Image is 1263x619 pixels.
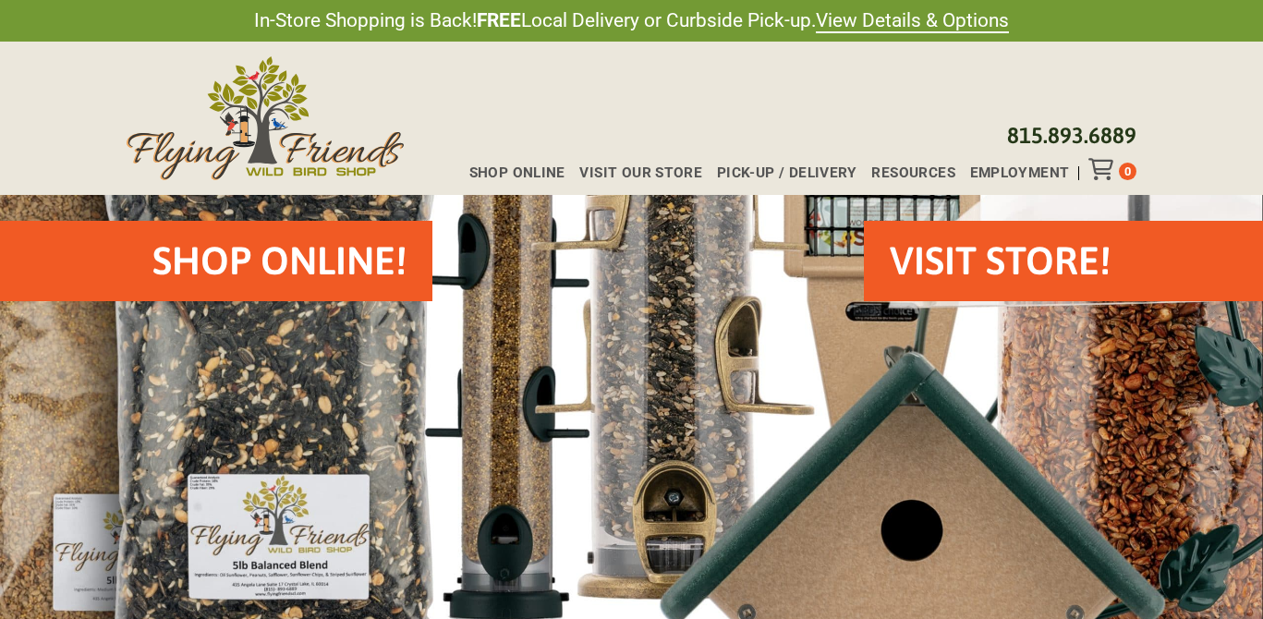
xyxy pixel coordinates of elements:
span: In-Store Shopping is Back! Local Delivery or Curbside Pick-up. [254,7,1009,34]
div: Toggle Off Canvas Content [1088,158,1119,180]
a: Shop Online [455,166,565,180]
span: Resources [871,166,954,180]
a: View Details & Options [816,9,1009,33]
span: Visit Our Store [579,166,702,180]
a: Pick-up / Delivery [702,166,857,180]
span: Employment [970,166,1070,180]
span: 0 [1124,164,1131,178]
h2: VISIT STORE! [890,234,1111,288]
a: 815.893.6889 [1007,123,1136,148]
a: Resources [856,166,954,180]
h2: Shop Online! [152,234,407,288]
span: Shop Online [469,166,565,180]
strong: FREE [477,9,521,31]
a: Employment [955,166,1069,180]
a: Visit Our Store [565,166,701,180]
img: Flying Friends Wild Bird Shop Logo [127,56,404,180]
span: Pick-up / Delivery [717,166,857,180]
